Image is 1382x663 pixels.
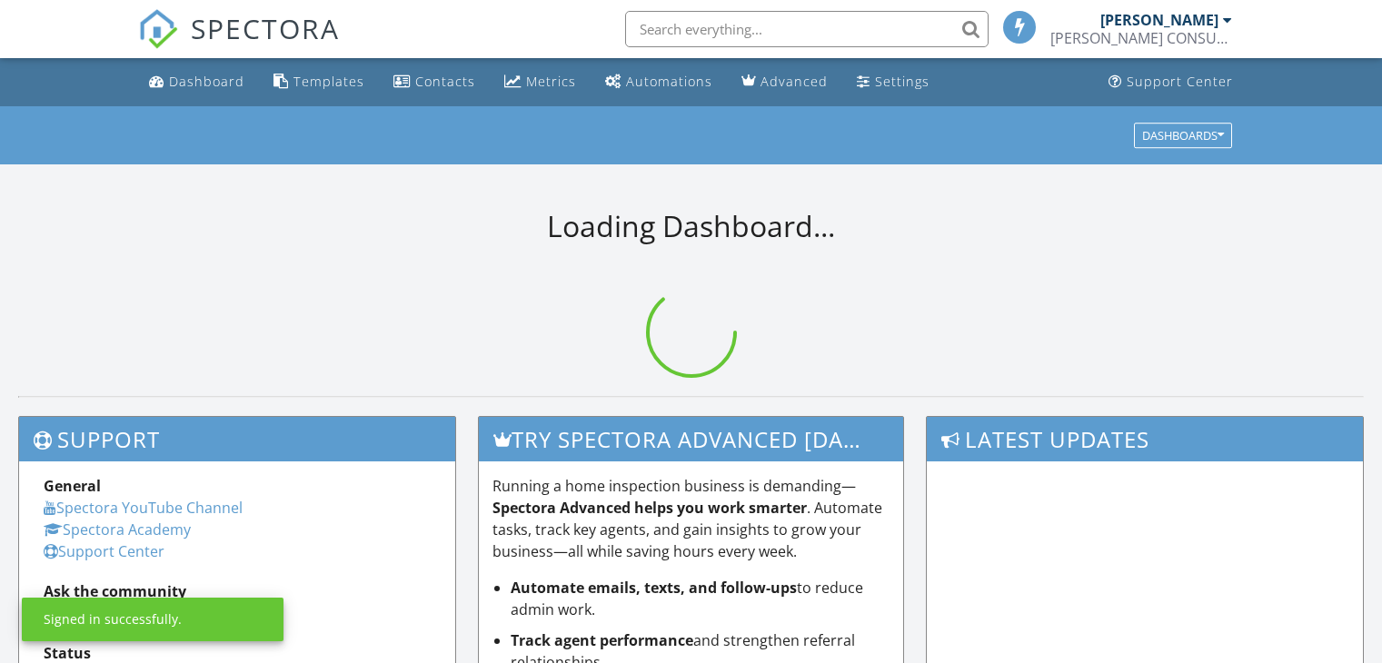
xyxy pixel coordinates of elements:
[1127,73,1233,90] div: Support Center
[1101,65,1240,99] a: Support Center
[511,577,890,620] li: to reduce admin work.
[191,9,340,47] span: SPECTORA
[1142,129,1224,142] div: Dashboards
[138,25,340,63] a: SPECTORA
[1050,29,1232,47] div: BENOLIEL CONSULTING & SOLUTIONS LLC
[386,65,482,99] a: Contacts
[1134,123,1232,148] button: Dashboards
[761,73,828,90] div: Advanced
[1100,11,1218,29] div: [PERSON_NAME]
[19,417,455,461] h3: Support
[511,578,797,598] strong: Automate emails, texts, and follow-ups
[293,73,364,90] div: Templates
[169,73,244,90] div: Dashboard
[526,73,576,90] div: Metrics
[626,73,712,90] div: Automations
[497,65,583,99] a: Metrics
[44,520,191,539] a: Spectora Academy
[625,11,989,47] input: Search everything...
[138,9,178,49] img: The Best Home Inspection Software - Spectora
[266,65,372,99] a: Templates
[492,498,807,518] strong: Spectora Advanced helps you work smarter
[415,73,475,90] div: Contacts
[44,476,101,496] strong: General
[44,580,431,602] div: Ask the community
[44,498,243,518] a: Spectora YouTube Channel
[142,65,252,99] a: Dashboard
[734,65,835,99] a: Advanced
[44,610,182,628] div: Signed in successfully.
[927,417,1363,461] h3: Latest Updates
[44,541,164,561] a: Support Center
[598,65,720,99] a: Automations (Basic)
[511,630,693,650] strong: Track agent performance
[850,65,937,99] a: Settings
[492,475,890,562] p: Running a home inspection business is demanding— . Automate tasks, track key agents, and gain ins...
[479,417,904,461] h3: Try spectora advanced [DATE]
[875,73,930,90] div: Settings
